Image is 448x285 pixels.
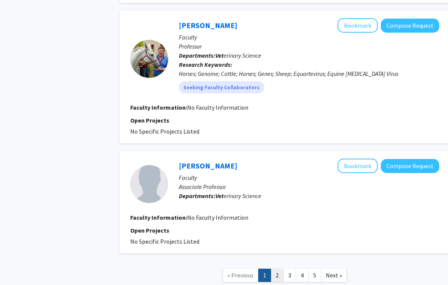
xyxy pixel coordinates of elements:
[283,269,296,282] a: 3
[215,52,261,59] span: erinary Science
[271,269,284,282] a: 2
[381,159,439,173] button: Compose Request to Kathryn Graves
[296,269,309,282] a: 4
[130,214,187,221] b: Faculty Information:
[179,69,439,78] div: Horses; Genome; Cattle; Horses; Genes; Sheep; Equartevirus; Equine [MEDICAL_DATA] Virus
[179,61,232,68] b: Research Keywords:
[179,42,439,51] p: Professor
[338,159,378,173] button: Add Kathryn Graves to Bookmarks
[179,173,439,182] p: Faculty
[179,192,215,200] b: Departments:
[215,52,224,59] b: Vet
[179,52,215,59] b: Departments:
[227,271,254,279] span: « Previous
[179,161,237,170] a: [PERSON_NAME]
[130,128,199,135] span: No Specific Projects Listed
[130,104,187,111] b: Faculty Information:
[215,192,224,200] b: Vet
[179,20,237,30] a: [PERSON_NAME]
[308,269,321,282] a: 5
[130,116,439,125] p: Open Projects
[187,214,248,221] span: No Faculty Information
[338,18,378,33] button: Add Theodore Kalbfleisch to Bookmarks
[6,251,32,279] iframe: Chat
[179,81,264,93] mat-chip: Seeking Faculty Collaborators
[187,104,248,111] span: No Faculty Information
[222,269,259,282] a: Previous Page
[215,192,261,200] span: erinary Science
[326,271,342,279] span: Next »
[179,33,439,42] p: Faculty
[179,182,439,191] p: Associate Professor
[130,238,199,245] span: No Specific Projects Listed
[130,226,439,235] p: Open Projects
[381,19,439,33] button: Compose Request to Theodore Kalbfleisch
[258,269,271,282] a: 1
[321,269,347,282] a: Next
